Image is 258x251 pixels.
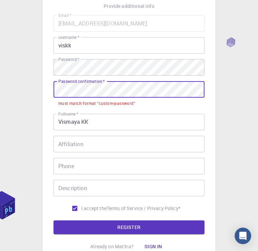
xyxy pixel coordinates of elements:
[104,3,154,10] p: Provide additional info
[58,34,79,40] label: username
[58,100,135,107] div: must match format "custom-password"
[107,205,180,212] p: Terms of Service / Privacy Policy *
[81,205,107,212] span: I accept the
[107,205,180,212] a: Terms of Service / Privacy Policy*
[58,78,105,84] label: Password confirmation
[235,228,251,244] div: Open Intercom Messenger
[58,56,79,62] label: Password
[54,220,204,234] button: REGISTER
[58,12,71,18] label: Email
[58,111,78,117] label: Fullname
[90,243,133,250] p: Already on Mat3ra?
